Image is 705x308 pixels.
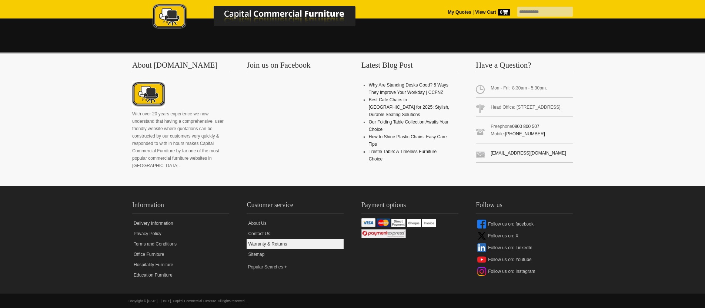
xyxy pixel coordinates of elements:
[391,219,405,227] img: Direct Payment
[361,229,406,238] img: Windcave / Payment Express
[132,229,229,239] a: Privacy Policy
[369,82,448,95] a: Why Are Standing Desks Good? 5 Ways They Improve Your Workday | CCFNZ
[476,242,573,254] a: Follow us on: LinkedIn
[247,239,344,249] a: Warranty & Returns
[132,110,229,169] p: With over 20 years experience we now understand that having a comprehensive, user friendly websit...
[369,134,447,147] a: How to Shine Plastic Chairs: Easy Care Tips
[476,199,573,214] h2: Follow us
[247,81,343,163] iframe: fb:page Facebook Social Plugin
[448,10,471,15] a: My Quotes
[407,219,421,227] img: Cheque
[476,101,573,117] span: Head Office: [STREET_ADDRESS].
[476,218,573,230] a: Follow us on: facebook
[422,219,436,227] img: Invoice
[247,199,344,214] h2: Customer service
[132,218,229,229] a: Delivery Information
[476,265,573,277] a: Follow us on: Instagram
[476,254,573,265] a: Follow us on: Youtube
[476,61,573,72] h3: Have a Question?
[476,81,573,98] span: Mon - Fri: 8:30am - 5:30pm.
[247,229,344,239] a: Contact Us
[498,9,510,16] span: 0
[132,270,229,280] a: Education Furniture
[132,199,229,214] h2: Information
[477,267,486,276] img: instagram-icon
[247,61,344,72] h3: Join us on Facebook
[132,239,229,249] a: Terms and Conditions
[361,218,375,227] img: VISA
[476,120,573,143] span: Freephone Mobile:
[369,119,449,132] a: Our Folding Table Collection Awaits Your Choice
[377,219,390,227] img: Mastercard
[477,220,486,229] img: facebook-icon
[475,10,510,15] strong: View Cart
[128,299,246,303] span: Copyright © [DATE] - [DATE], Capital Commercial Furniture. All rights reserved .
[491,150,566,156] a: [EMAIL_ADDRESS][DOMAIN_NAME]
[132,4,391,31] img: Capital Commercial Furniture Logo
[361,61,458,72] h3: Latest Blog Post
[512,124,539,129] a: 0800 800 507
[132,61,229,72] h3: About [DOMAIN_NAME]
[361,199,458,214] h2: Payment options
[476,230,573,242] a: Follow us on: X
[369,97,450,117] a: Best Cafe Chairs in [GEOGRAPHIC_DATA] for 2025: Stylish, Durable Seating Solutions
[474,10,510,15] a: View Cart0
[132,260,229,270] a: Hospitality Furniture
[505,131,545,136] a: [PHONE_NUMBER]
[247,218,344,229] a: About Us
[477,243,486,252] img: linkedin-icon
[132,81,165,108] img: About CCFNZ Logo
[247,249,344,260] a: Sitemap
[132,4,391,33] a: Capital Commercial Furniture Logo
[477,255,486,264] img: youtube-icon
[477,231,486,240] img: x-icon
[132,249,229,260] a: Office Furniture
[369,149,437,162] a: Trestle Table: A Timeless Furniture Choice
